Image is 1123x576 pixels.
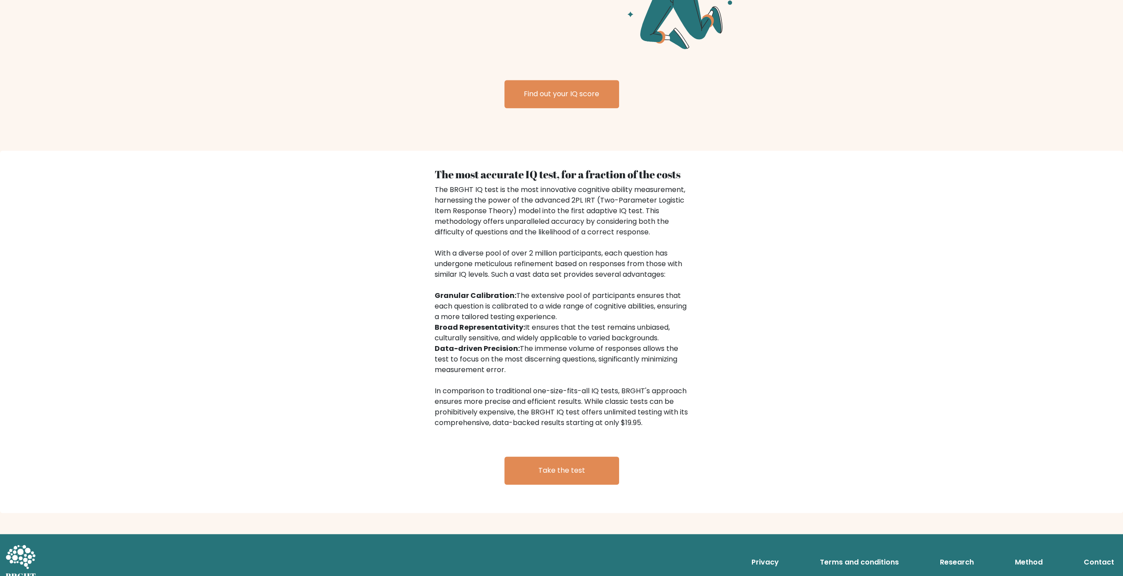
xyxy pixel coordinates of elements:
a: Privacy [748,553,782,571]
h4: The most accurate IQ test, for a fraction of the costs [435,168,689,181]
a: Contact [1080,553,1118,571]
a: Find out your IQ score [504,80,619,108]
a: Method [1011,553,1046,571]
b: Broad Representativity: [435,322,525,332]
b: Data-driven Precision: [435,343,520,354]
a: Terms and conditions [816,553,902,571]
a: Take the test [504,456,619,485]
a: Research [936,553,977,571]
b: Granular Calibration: [435,290,516,301]
div: The BRGHT IQ test is the most innovative cognitive ability measurement, harnessing the power of t... [435,184,689,428]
